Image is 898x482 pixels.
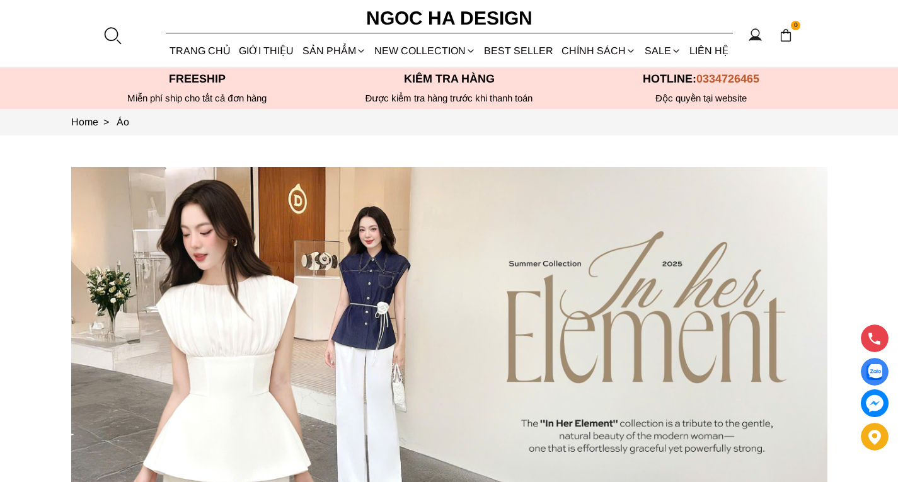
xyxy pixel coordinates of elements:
a: TRANG CHỦ [166,34,235,67]
p: Được kiểm tra hàng trước khi thanh toán [323,93,575,104]
a: NEW COLLECTION [370,34,480,67]
a: Link to Áo [117,117,129,127]
div: Miễn phí ship cho tất cả đơn hàng [71,93,323,104]
a: messenger [861,389,889,417]
div: SẢN PHẨM [298,34,370,67]
span: > [98,117,114,127]
a: GIỚI THIỆU [235,34,298,67]
h6: Độc quyền tại website [575,93,827,104]
p: Freeship [71,72,323,86]
span: 0334726465 [696,72,759,85]
a: Link to Home [71,117,117,127]
span: 0 [791,21,801,31]
p: Hotline: [575,72,827,86]
a: BEST SELLER [480,34,558,67]
a: LIÊN HỆ [685,34,732,67]
a: Display image [861,358,889,386]
div: Chính sách [558,34,640,67]
a: SALE [640,34,685,67]
a: Ngoc Ha Design [355,3,544,33]
font: Kiểm tra hàng [404,72,495,85]
img: Display image [866,364,882,380]
img: img-CART-ICON-ksit0nf1 [779,28,793,42]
